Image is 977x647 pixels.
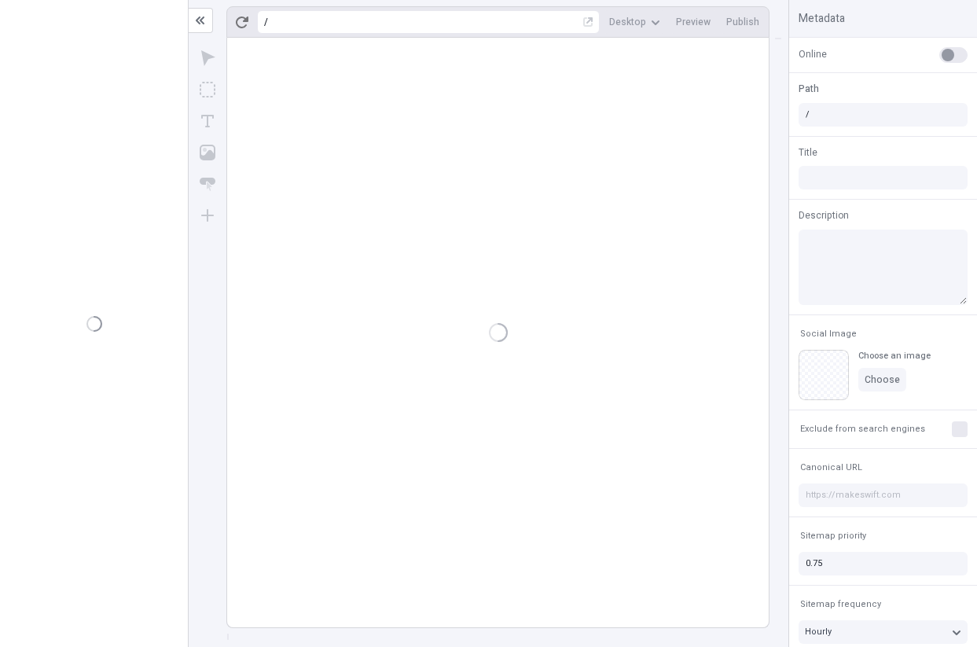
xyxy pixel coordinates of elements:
button: Box [193,75,222,104]
button: Desktop [603,10,667,34]
span: Social Image [800,328,857,340]
button: Publish [720,10,766,34]
button: Image [193,138,222,167]
span: Publish [726,16,759,28]
button: Text [193,107,222,135]
span: Choose [865,373,900,386]
span: Description [799,208,849,222]
span: Preview [676,16,711,28]
span: Hourly [805,625,832,638]
span: Exclude from search engines [800,423,925,435]
span: Sitemap priority [800,530,866,542]
span: Canonical URL [800,461,862,473]
button: Canonical URL [797,458,865,477]
button: Button [193,170,222,198]
input: https://makeswift.com [799,483,968,507]
button: Preview [670,10,717,34]
button: Choose [858,368,906,392]
span: Title [799,145,817,160]
button: Social Image [797,325,860,344]
div: / [264,16,268,28]
button: Exclude from search engines [797,420,928,439]
span: Sitemap frequency [800,598,881,610]
button: Hourly [799,620,968,644]
button: Sitemap priority [797,527,869,546]
span: Desktop [609,16,646,28]
span: Online [799,47,827,61]
button: Sitemap frequency [797,595,884,614]
div: Choose an image [858,350,931,362]
span: Path [799,82,819,96]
